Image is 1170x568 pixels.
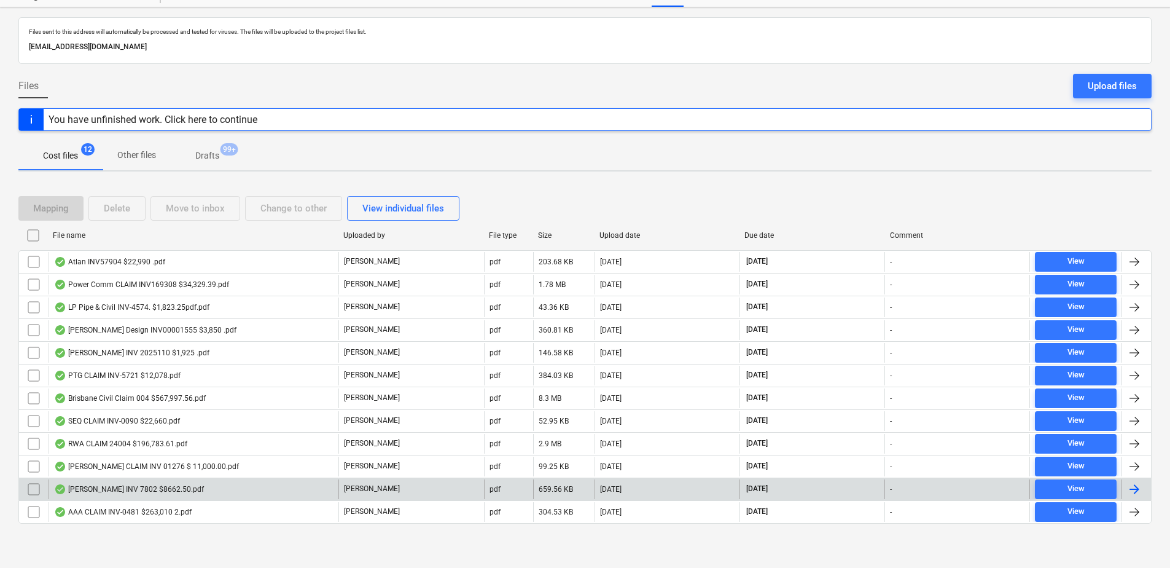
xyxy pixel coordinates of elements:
[600,485,622,494] div: [DATE]
[600,394,622,403] div: [DATE]
[489,371,501,380] div: pdf
[53,231,333,240] div: File name
[745,484,769,494] span: [DATE]
[745,325,769,335] span: [DATE]
[539,303,569,312] div: 43.36 KB
[890,326,892,334] div: -
[890,440,892,448] div: -
[890,371,892,380] div: -
[745,279,769,290] span: [DATE]
[890,508,892,516] div: -
[538,231,590,240] div: Size
[489,258,501,266] div: pdf
[539,349,573,357] div: 146.58 KB
[54,416,180,426] div: SEQ CLAIM INV-0090 $22,660.pdf
[1073,74,1152,98] button: Upload files
[890,303,892,312] div: -
[489,462,501,471] div: pdf
[1035,320,1117,340] button: View
[1035,275,1117,294] button: View
[1067,459,1085,473] div: View
[1067,391,1085,405] div: View
[54,325,236,335] div: [PERSON_NAME] Design INV00001555 $3,850 .pdf
[1067,254,1085,269] div: View
[539,440,561,448] div: 2.9 MB
[890,485,892,494] div: -
[890,258,892,266] div: -
[344,325,400,335] p: [PERSON_NAME]
[1035,298,1117,317] button: View
[1067,414,1085,428] div: View
[54,416,66,426] div: OCR finished
[54,439,187,449] div: RWA CLAIM 24004 $196,783.61.pdf
[489,231,528,240] div: File type
[54,302,209,312] div: LP Pipe & Civil INV-4574. $1,823.25pdf.pdf
[600,508,622,516] div: [DATE]
[344,416,400,426] p: [PERSON_NAME]
[1067,436,1085,451] div: View
[344,438,400,449] p: [PERSON_NAME]
[539,508,573,516] div: 304.53 KB
[1067,300,1085,314] div: View
[600,371,622,380] div: [DATE]
[745,370,769,381] span: [DATE]
[220,143,238,156] span: 99+
[600,349,622,357] div: [DATE]
[81,143,95,156] span: 12
[117,149,156,162] p: Other files
[195,149,219,162] p: Drafts
[29,41,1141,53] p: [EMAIL_ADDRESS][DOMAIN_NAME]
[600,417,622,425] div: [DATE]
[539,280,566,289] div: 1.78 MB
[489,303,501,312] div: pdf
[54,484,204,494] div: [PERSON_NAME] INV 7802 $8662.50.pdf
[1067,345,1085,360] div: View
[600,326,622,334] div: [DATE]
[489,417,501,425] div: pdf
[344,302,400,312] p: [PERSON_NAME]
[1035,434,1117,454] button: View
[54,484,66,494] div: OCR finished
[1067,323,1085,337] div: View
[343,231,479,240] div: Uploaded by
[539,326,573,334] div: 360.81 KB
[489,394,501,403] div: pdf
[1035,502,1117,522] button: View
[489,440,501,448] div: pdf
[54,507,192,517] div: AAA CLAIM INV-0481 $263,010 2.pdf
[600,440,622,448] div: [DATE]
[744,231,880,240] div: Due date
[890,394,892,403] div: -
[344,370,400,381] p: [PERSON_NAME]
[54,371,66,381] div: OCR finished
[1067,368,1085,382] div: View
[539,485,573,494] div: 659.56 KB
[54,257,66,267] div: OCR finished
[1067,505,1085,519] div: View
[745,256,769,267] span: [DATE]
[344,484,400,494] p: [PERSON_NAME]
[489,485,501,494] div: pdf
[344,507,400,517] p: [PERSON_NAME]
[539,462,569,471] div: 99.25 KB
[1035,366,1117,385] button: View
[489,280,501,289] div: pdf
[54,439,66,449] div: OCR finished
[539,417,569,425] div: 52.95 KB
[1035,457,1117,476] button: View
[539,258,573,266] div: 203.68 KB
[539,371,573,380] div: 384.03 KB
[344,347,400,358] p: [PERSON_NAME]
[29,28,1141,36] p: Files sent to this address will automatically be processed and tested for viruses. The files will...
[43,149,78,162] p: Cost files
[745,461,769,471] span: [DATE]
[489,326,501,334] div: pdf
[745,507,769,517] span: [DATE]
[1035,343,1117,363] button: View
[745,347,769,358] span: [DATE]
[1035,411,1117,431] button: View
[54,348,209,358] div: [PERSON_NAME] INV 2025110 $1,925 .pdf
[890,462,892,471] div: -
[344,279,400,290] p: [PERSON_NAME]
[54,348,66,358] div: OCR finished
